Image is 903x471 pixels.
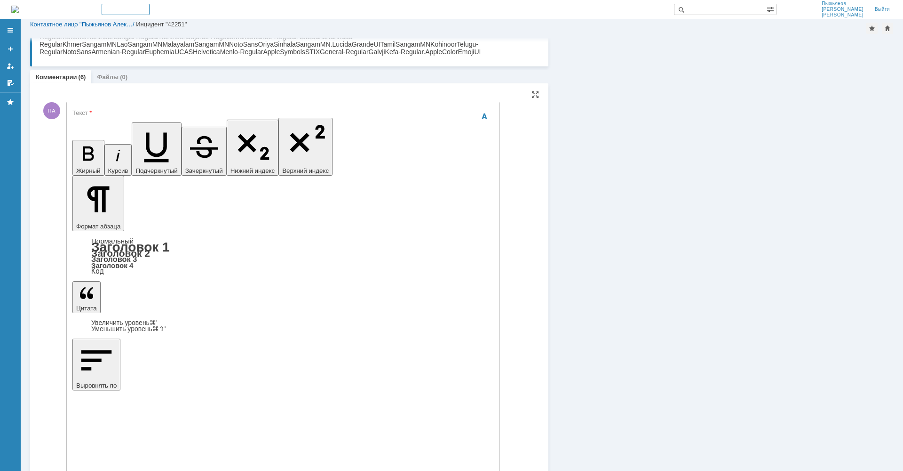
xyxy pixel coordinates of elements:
[91,325,166,333] a: Decrease
[72,110,492,116] div: Текст
[91,237,134,245] a: Нормальный
[531,91,539,98] div: На всю страницу
[227,120,279,176] button: Нижний индекс
[91,248,150,259] a: Заголовок 2
[822,12,863,18] span: [PERSON_NAME]
[278,118,333,176] button: Верхний индекс
[30,21,133,28] a: Контактное лицо "Пыжьянов Алек…
[76,382,117,389] span: Выровнять по
[822,1,863,7] span: Пыжьянов
[3,41,18,57] a: Создать заявку
[136,21,187,28] div: Инцидент "42251"
[185,167,223,174] span: Зачеркнутый
[120,73,127,81] div: (0)
[866,23,878,34] div: Добавить в избранное
[822,7,863,12] span: [PERSON_NAME]
[230,167,275,174] span: Нижний индекс
[11,6,19,13] img: logo
[182,127,227,176] button: Зачеркнутый
[72,238,494,275] div: Формат абзаца
[72,176,124,231] button: Формат абзаца
[72,140,104,176] button: Жирный
[30,21,136,28] div: /
[79,73,86,81] div: (6)
[91,255,137,263] a: Заголовок 3
[102,4,150,15] div: Создать
[76,223,120,230] span: Формат абзаца
[108,167,128,174] span: Курсив
[152,325,166,333] span: ⌘⇧'
[91,319,158,326] a: Increase
[76,167,101,174] span: Жирный
[11,6,19,13] a: Перейти на домашнюю страницу
[282,167,329,174] span: Верхний индекс
[135,167,177,174] span: Подчеркнутый
[91,267,104,276] a: Код
[72,320,494,332] div: Цитата
[3,75,18,90] a: Мои согласования
[3,58,18,73] a: Мои заявки
[104,144,132,176] button: Курсив
[72,339,120,390] button: Выровнять по
[479,111,490,122] span: Скрыть панель инструментов
[91,261,133,269] a: Заголовок 4
[36,73,77,81] a: Комментарии
[132,122,181,176] button: Подчеркнутый
[72,281,101,313] button: Цитата
[91,240,170,254] a: Заголовок 1
[767,4,776,13] span: Расширенный поиск
[43,102,60,119] span: ПА
[76,305,97,312] span: Цитата
[150,319,158,326] span: ⌘'
[882,23,893,34] div: Сделать домашней страницей
[97,73,119,81] a: Файлы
